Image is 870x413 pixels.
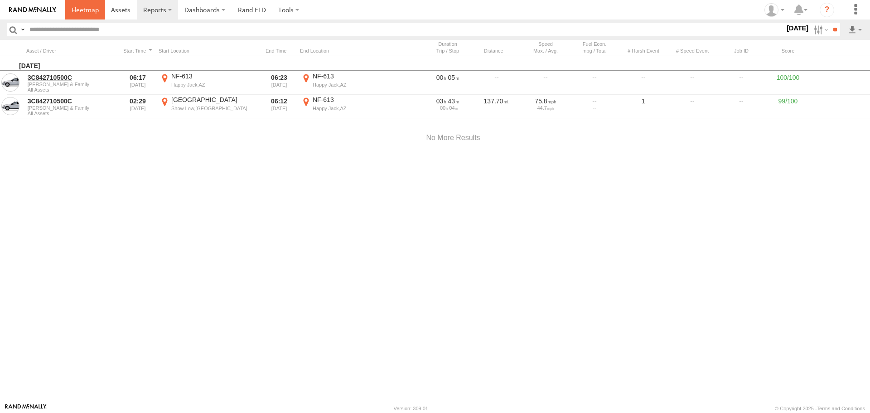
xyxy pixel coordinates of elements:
[171,96,257,104] div: [GEOGRAPHIC_DATA]
[262,96,296,117] div: 06:12 [DATE]
[426,73,469,82] div: [339s] 01/10/2025 06:17 - 01/10/2025 06:23
[524,105,567,111] div: 44.7
[1,97,19,115] a: View Asset in Asset Management
[313,96,398,104] div: NF-613
[768,48,808,54] div: Score
[847,23,863,36] label: Export results as...
[449,105,458,111] span: 04
[313,105,398,112] div: Happy Jack,AZ
[28,105,116,111] span: [PERSON_NAME] & Family
[300,72,400,94] label: Click to View Event Location
[448,97,459,105] span: 43
[19,23,26,36] label: Search Query
[171,105,257,112] div: Show Low,[GEOGRAPHIC_DATA]
[768,72,808,94] div: 100/100
[121,96,155,117] div: 02:29 [DATE]
[9,7,56,13] img: rand-logo.svg
[28,97,116,105] a: 3C842710500C
[28,87,116,92] span: Filter Results to this Group
[436,97,446,105] span: 03
[171,72,257,80] div: NF-613
[474,48,519,54] div: Click to Sort
[121,72,155,94] div: 06:17 [DATE]
[810,23,830,36] label: Search Filter Options
[262,72,296,94] div: 06:23 [DATE]
[474,96,519,117] div: 137.70
[262,48,296,54] div: Click to Sort
[775,406,865,411] div: © Copyright 2025 -
[719,48,764,54] div: Job ID
[524,97,567,105] div: 75.8
[448,74,459,81] span: 05
[440,105,448,111] span: 00
[768,96,808,117] div: 99/100
[394,406,428,411] div: Version: 309.01
[159,96,258,117] label: Click to View Event Location
[28,73,116,82] a: 3C842710500C
[817,406,865,411] a: Terms and Conditions
[5,404,47,413] a: Visit our Website
[820,3,834,17] i: ?
[1,73,19,92] a: View Asset in Asset Management
[159,72,258,94] label: Click to View Event Location
[761,3,788,17] div: Jeremy Baird
[313,72,398,80] div: NF-613
[313,82,398,88] div: Happy Jack,AZ
[436,74,446,81] span: 00
[300,96,400,117] label: Click to View Event Location
[426,97,469,105] div: [13393s] 01/10/2025 02:29 - 01/10/2025 06:12
[28,82,116,87] span: [PERSON_NAME] & Family
[785,23,810,33] label: [DATE]
[121,48,155,54] div: Click to Sort
[28,111,116,116] span: Filter Results to this Group
[171,82,257,88] div: Happy Jack,AZ
[621,96,666,117] div: 1
[26,48,117,54] div: Click to Sort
